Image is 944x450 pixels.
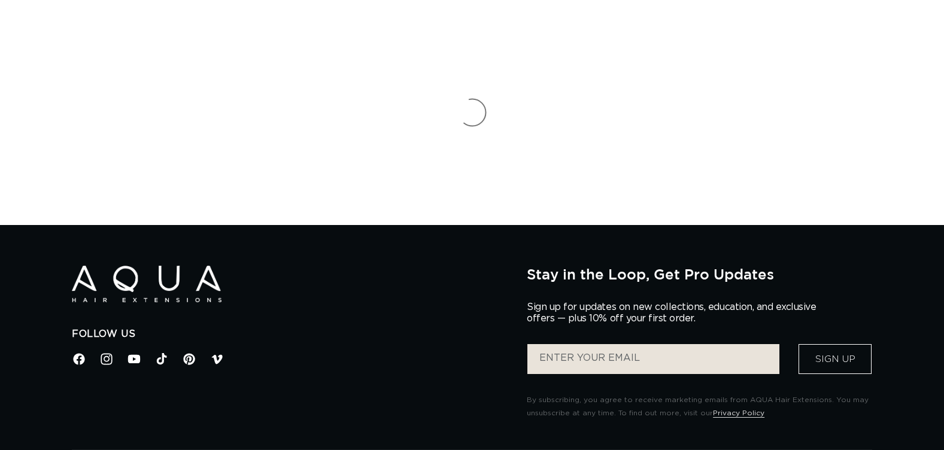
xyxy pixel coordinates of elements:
img: Aqua Hair Extensions [72,266,221,302]
a: Privacy Policy [713,409,764,416]
p: By subscribing, you agree to receive marketing emails from AQUA Hair Extensions. You may unsubscr... [527,394,872,419]
input: ENTER YOUR EMAIL [527,344,779,374]
button: Sign Up [799,344,872,374]
h2: Follow Us [72,328,509,340]
p: Sign up for updates on new collections, education, and exclusive offers — plus 10% off your first... [527,302,826,324]
h2: Stay in the Loop, Get Pro Updates [527,266,872,282]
